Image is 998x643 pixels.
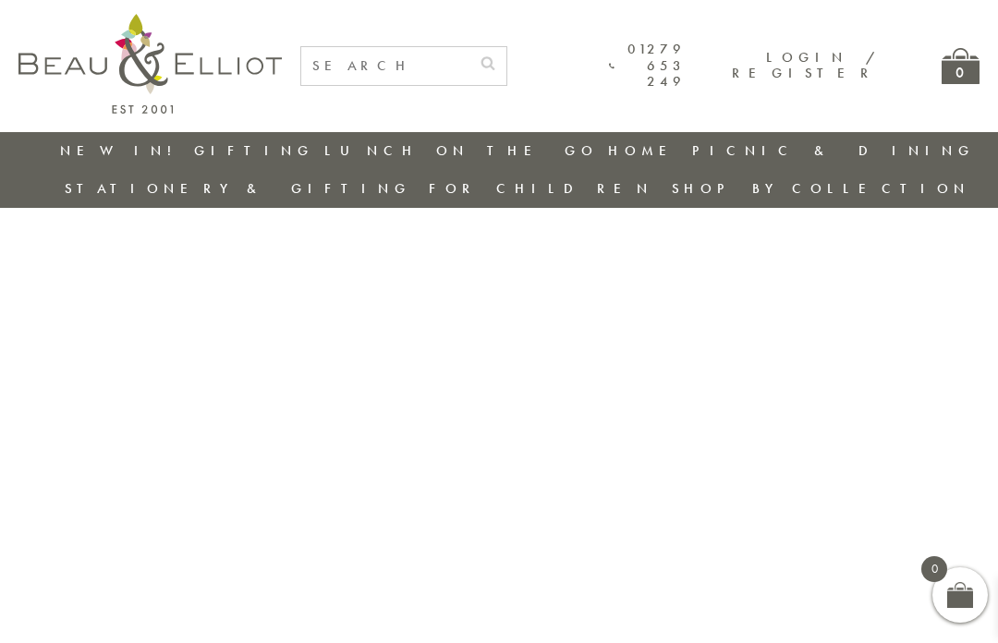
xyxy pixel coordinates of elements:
[692,141,975,160] a: Picnic & Dining
[301,47,469,85] input: SEARCH
[609,42,686,90] a: 01279 653 249
[60,141,184,160] a: New in!
[672,179,970,198] a: Shop by collection
[194,141,314,160] a: Gifting
[942,48,980,84] a: 0
[608,141,682,160] a: Home
[65,179,411,198] a: Stationery & Gifting
[921,556,947,582] span: 0
[732,48,877,82] a: Login / Register
[429,179,653,198] a: For Children
[324,141,598,160] a: Lunch On The Go
[18,14,282,114] img: logo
